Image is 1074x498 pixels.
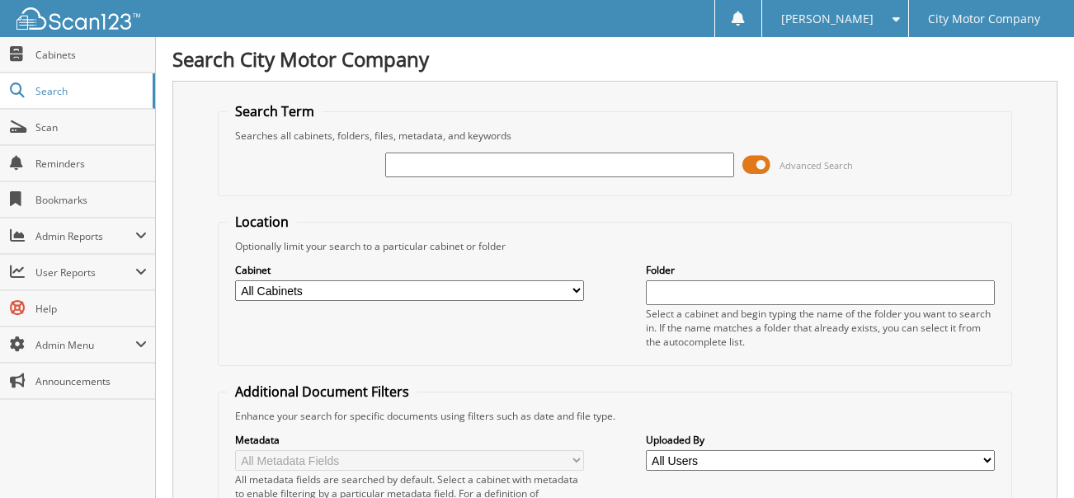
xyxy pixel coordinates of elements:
[35,374,147,388] span: Announcements
[646,263,996,277] label: Folder
[35,84,144,98] span: Search
[35,229,135,243] span: Admin Reports
[780,159,853,171] span: Advanced Search
[227,409,1004,423] div: Enhance your search for specific documents using filters such as date and file type.
[646,433,996,447] label: Uploaded By
[172,45,1058,73] h1: Search City Motor Company
[992,419,1074,498] iframe: Chat Widget
[35,265,135,280] span: User Reports
[227,383,417,401] legend: Additional Document Filters
[35,193,147,207] span: Bookmarks
[35,302,147,316] span: Help
[928,14,1040,24] span: City Motor Company
[227,102,323,120] legend: Search Term
[781,14,874,24] span: [PERSON_NAME]
[35,48,147,62] span: Cabinets
[35,120,147,134] span: Scan
[227,239,1004,253] div: Optionally limit your search to a particular cabinet or folder
[235,263,585,277] label: Cabinet
[227,129,1004,143] div: Searches all cabinets, folders, files, metadata, and keywords
[16,7,140,30] img: scan123-logo-white.svg
[227,213,297,231] legend: Location
[35,338,135,352] span: Admin Menu
[35,157,147,171] span: Reminders
[235,433,585,447] label: Metadata
[646,307,996,349] div: Select a cabinet and begin typing the name of the folder you want to search in. If the name match...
